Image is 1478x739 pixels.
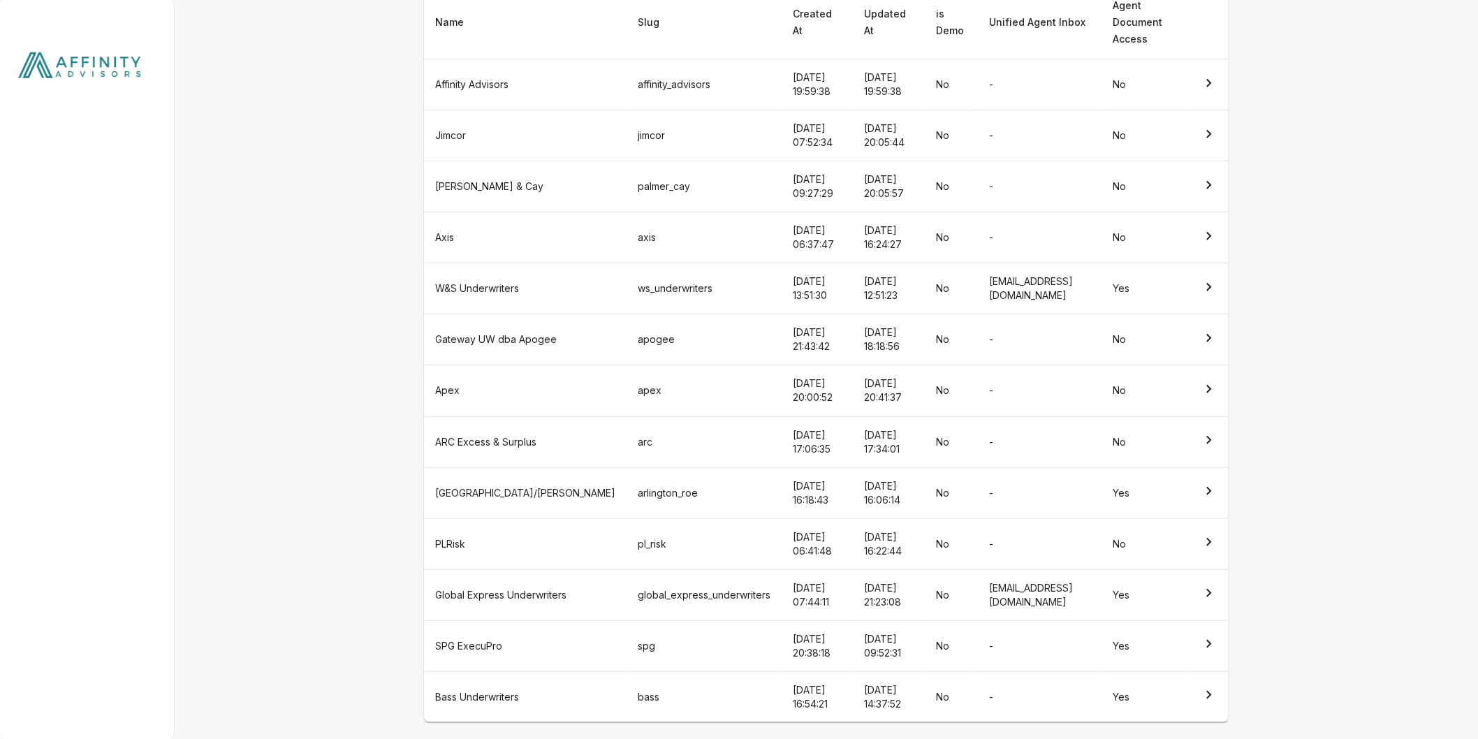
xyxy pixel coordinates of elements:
[1102,59,1189,110] td: No
[1102,671,1189,722] td: Yes
[925,59,979,110] td: No
[1102,467,1189,518] td: Yes
[1102,416,1189,467] td: No
[1102,365,1189,416] td: No
[978,569,1102,620] td: [EMAIL_ADDRESS][DOMAIN_NAME]
[627,671,782,722] td: bass
[978,263,1102,314] td: [EMAIL_ADDRESS][DOMAIN_NAME]
[1102,620,1189,671] td: Yes
[424,263,627,314] td: W&S Underwriters
[627,263,782,314] td: ws_underwriters
[1102,161,1189,212] td: No
[627,212,782,263] td: axis
[1102,518,1189,569] td: No
[978,110,1102,161] td: -
[978,416,1102,467] td: -
[424,569,627,620] td: Global Express Underwriters
[782,671,854,722] td: [DATE] 16:54:21
[424,467,627,518] td: [GEOGRAPHIC_DATA]/[PERSON_NAME]
[424,59,627,110] td: Affinity Advisors
[854,467,925,518] td: [DATE] 16:06:14
[978,671,1102,722] td: -
[782,59,854,110] td: [DATE] 19:59:38
[854,518,925,569] td: [DATE] 16:22:44
[424,518,627,569] td: PLRisk
[925,620,979,671] td: No
[978,59,1102,110] td: -
[782,569,854,620] td: [DATE] 07:44:11
[854,620,925,671] td: [DATE] 09:52:31
[854,263,925,314] td: [DATE] 12:51:23
[1102,569,1189,620] td: Yes
[627,569,782,620] td: global_express_underwriters
[925,212,979,263] td: No
[978,212,1102,263] td: -
[782,314,854,365] td: [DATE] 21:43:42
[854,365,925,416] td: [DATE] 20:41:37
[925,110,979,161] td: No
[854,671,925,722] td: [DATE] 14:37:52
[925,467,979,518] td: No
[854,569,925,620] td: [DATE] 21:23:08
[854,416,925,467] td: [DATE] 17:34:01
[782,518,854,569] td: [DATE] 06:41:48
[782,620,854,671] td: [DATE] 20:38:18
[782,263,854,314] td: [DATE] 13:51:30
[925,161,979,212] td: No
[782,467,854,518] td: [DATE] 16:18:43
[978,467,1102,518] td: -
[925,365,979,416] td: No
[1102,263,1189,314] td: Yes
[424,110,627,161] td: Jimcor
[854,110,925,161] td: [DATE] 20:05:44
[627,161,782,212] td: palmer_cay
[424,620,627,671] td: SPG ExecuPro
[627,365,782,416] td: apex
[424,314,627,365] td: Gateway UW dba Apogee
[424,671,627,722] td: Bass Underwriters
[782,161,854,212] td: [DATE] 09:27:29
[978,518,1102,569] td: -
[424,365,627,416] td: Apex
[925,263,979,314] td: No
[1102,212,1189,263] td: No
[925,518,979,569] td: No
[782,365,854,416] td: [DATE] 20:00:52
[782,110,854,161] td: [DATE] 07:52:34
[925,416,979,467] td: No
[627,416,782,467] td: arc
[424,416,627,467] td: ARC Excess & Surplus
[1102,110,1189,161] td: No
[782,416,854,467] td: [DATE] 17:06:35
[627,110,782,161] td: jimcor
[627,518,782,569] td: pl_risk
[854,212,925,263] td: [DATE] 16:24:27
[925,314,979,365] td: No
[627,620,782,671] td: spg
[627,314,782,365] td: apogee
[978,314,1102,365] td: -
[424,212,627,263] td: Axis
[978,161,1102,212] td: -
[978,620,1102,671] td: -
[1102,314,1189,365] td: No
[854,161,925,212] td: [DATE] 20:05:57
[854,314,925,365] td: [DATE] 18:18:56
[854,59,925,110] td: [DATE] 19:59:38
[925,569,979,620] td: No
[978,365,1102,416] td: -
[925,671,979,722] td: No
[782,212,854,263] td: [DATE] 06:37:47
[627,467,782,518] td: arlington_roe
[424,161,627,212] td: [PERSON_NAME] & Cay
[627,59,782,110] td: affinity_advisors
